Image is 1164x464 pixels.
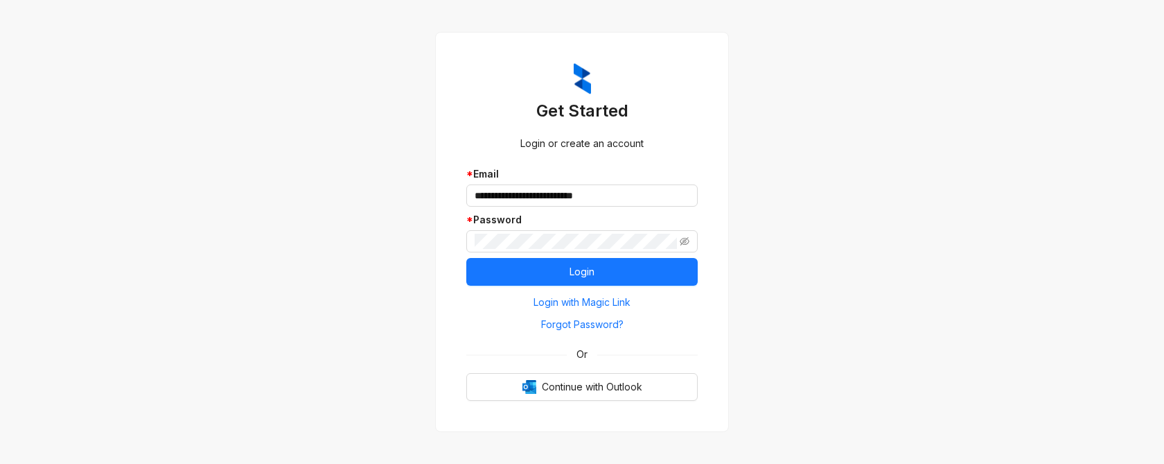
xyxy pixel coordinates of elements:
h3: Get Started [466,100,698,122]
div: Email [466,166,698,182]
span: Login with Magic Link [533,295,630,310]
span: eye-invisible [680,237,689,246]
span: Or [567,347,597,362]
span: Forgot Password? [541,317,624,332]
span: Continue with Outlook [542,379,642,395]
img: Outlook [522,380,536,394]
div: Password [466,212,698,227]
button: Login [466,258,698,286]
button: Forgot Password? [466,313,698,336]
img: ZumaIcon [574,63,591,95]
span: Login [570,264,594,280]
div: Login or create an account [466,136,698,151]
button: OutlookContinue with Outlook [466,373,698,401]
button: Login with Magic Link [466,291,698,313]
